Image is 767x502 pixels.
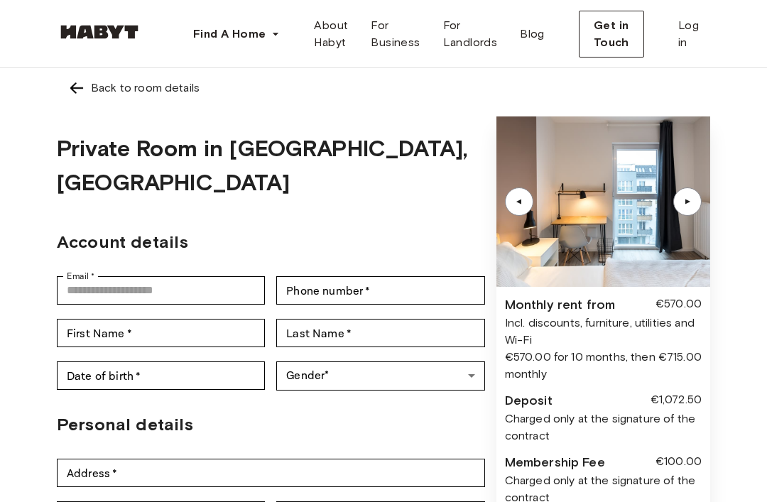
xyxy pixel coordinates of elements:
[371,17,420,51] span: For Business
[505,349,702,383] div: €570.00 for 10 months, then €715.00 monthly
[496,116,710,287] img: Image of the room
[182,20,291,48] button: Find A Home
[57,361,265,390] input: Choose date
[505,295,616,315] div: Monthly rent from
[314,17,348,51] span: About Habyt
[651,391,702,410] div: €1,072.50
[57,131,485,200] h1: Private Room in [GEOGRAPHIC_DATA], [GEOGRAPHIC_DATA]
[680,197,695,206] div: ▲
[667,11,710,57] a: Log in
[508,11,556,57] a: Blog
[579,11,644,58] button: Get in Touch
[656,453,702,472] div: €100.00
[443,17,498,51] span: For Landlords
[432,11,509,57] a: For Landlords
[57,412,485,437] h2: Personal details
[303,11,359,57] a: About Habyt
[57,229,485,255] h2: Account details
[57,25,142,39] img: Habyt
[512,197,526,206] div: ▲
[520,26,545,43] span: Blog
[505,410,702,444] div: Charged only at the signature of the contract
[678,17,699,51] span: Log in
[91,80,200,97] div: Back to room details
[505,315,702,349] div: Incl. discounts, furniture, utilities and Wi-Fi
[57,68,710,108] a: Left pointing arrowBack to room details
[656,295,702,315] div: €570.00
[505,453,605,472] div: Membership Fee
[359,11,431,57] a: For Business
[505,391,553,410] div: Deposit
[193,26,266,43] span: Find A Home
[67,270,94,283] label: Email
[591,17,632,51] span: Get in Touch
[68,80,85,97] img: Left pointing arrow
